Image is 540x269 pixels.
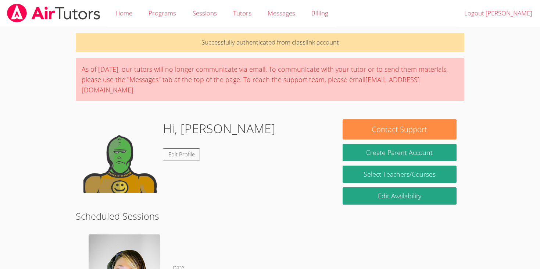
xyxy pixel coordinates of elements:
button: Create Parent Account [343,144,457,161]
h2: Scheduled Sessions [76,209,465,223]
p: Successfully authenticated from classlink account [76,33,465,52]
img: default.png [83,119,157,193]
img: airtutors_banner-c4298cdbf04f3fff15de1276eac7730deb9818008684d7c2e4769d2f7ddbe033.png [6,4,101,22]
div: As of [DATE], our tutors will no longer communicate via email. To communicate with your tutor or ... [76,58,465,101]
button: Contact Support [343,119,457,139]
span: Messages [268,9,295,17]
a: Edit Profile [163,148,200,160]
h1: Hi, [PERSON_NAME] [163,119,275,138]
a: Select Teachers/Courses [343,166,457,183]
a: Edit Availability [343,187,457,205]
